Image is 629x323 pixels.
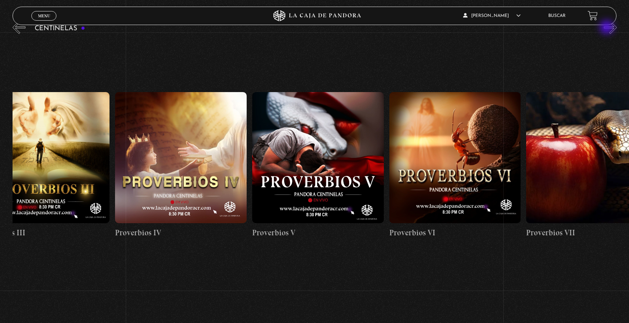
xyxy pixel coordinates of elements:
[35,20,53,25] span: Cerrar
[389,227,521,239] h4: Proverbios VI
[463,14,521,18] span: [PERSON_NAME]
[38,14,50,18] span: Menu
[252,227,384,239] h4: Proverbios V
[252,39,384,291] a: Proverbios V
[604,21,617,34] button: Next
[13,21,25,34] button: Previous
[588,11,598,21] a: View your shopping cart
[115,227,247,239] h4: Proverbios IV
[35,25,85,32] h3: Centinelas
[548,14,566,18] a: Buscar
[115,39,247,291] a: Proverbios IV
[389,39,521,291] a: Proverbios VI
